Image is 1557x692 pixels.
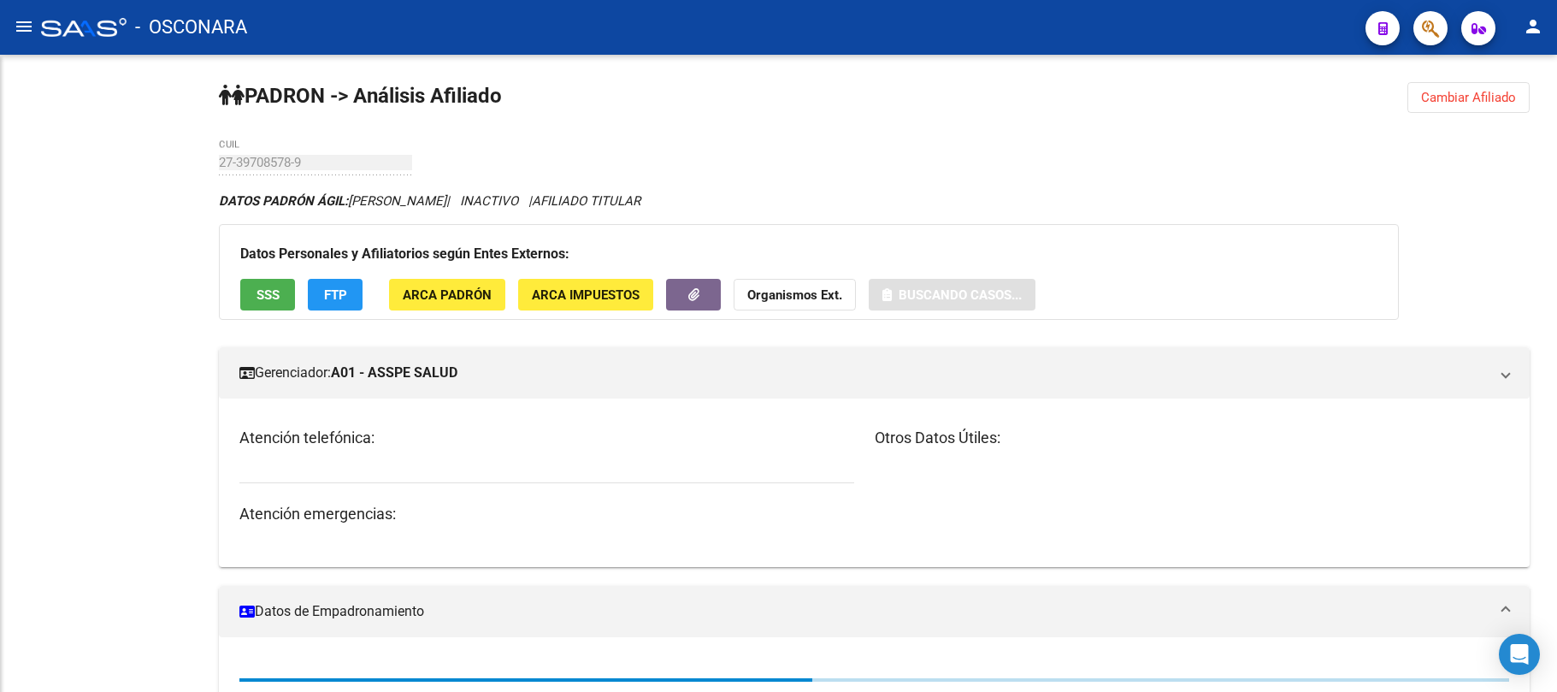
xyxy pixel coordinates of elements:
[324,287,347,303] span: FTP
[219,399,1530,567] div: Gerenciador:A01 - ASSPE SALUD
[331,364,457,382] strong: A01 - ASSPE SALUD
[1523,16,1543,37] mat-icon: person
[135,9,247,46] span: - OSCONARA
[1499,634,1540,675] div: Open Intercom Messenger
[240,279,295,311] button: SSS
[403,287,492,303] span: ARCA Padrón
[239,426,854,450] h3: Atención telefónica:
[14,16,34,37] mat-icon: menu
[219,193,446,209] span: [PERSON_NAME]
[869,279,1035,311] button: Buscando casos...
[389,279,505,311] button: ARCA Padrón
[240,242,1377,266] h3: Datos Personales y Afiliatorios según Entes Externos:
[747,287,842,303] strong: Organismos Ext.
[219,347,1530,399] mat-expansion-panel-header: Gerenciador:A01 - ASSPE SALUD
[257,287,280,303] span: SSS
[532,287,640,303] span: ARCA Impuestos
[308,279,363,311] button: FTP
[899,287,1022,303] span: Buscando casos...
[1421,90,1516,105] span: Cambiar Afiliado
[875,426,1510,450] h3: Otros Datos Útiles:
[239,602,1489,621] mat-panel-title: Datos de Empadronamiento
[239,502,854,526] h3: Atención emergencias:
[239,364,1489,382] mat-panel-title: Gerenciador:
[219,586,1530,637] mat-expansion-panel-header: Datos de Empadronamiento
[219,193,348,209] strong: DATOS PADRÓN ÁGIL:
[532,193,640,209] span: AFILIADO TITULAR
[518,279,653,311] button: ARCA Impuestos
[1407,82,1530,113] button: Cambiar Afiliado
[734,279,856,311] button: Organismos Ext.
[219,84,502,108] strong: PADRON -> Análisis Afiliado
[219,193,640,209] i: | INACTIVO |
